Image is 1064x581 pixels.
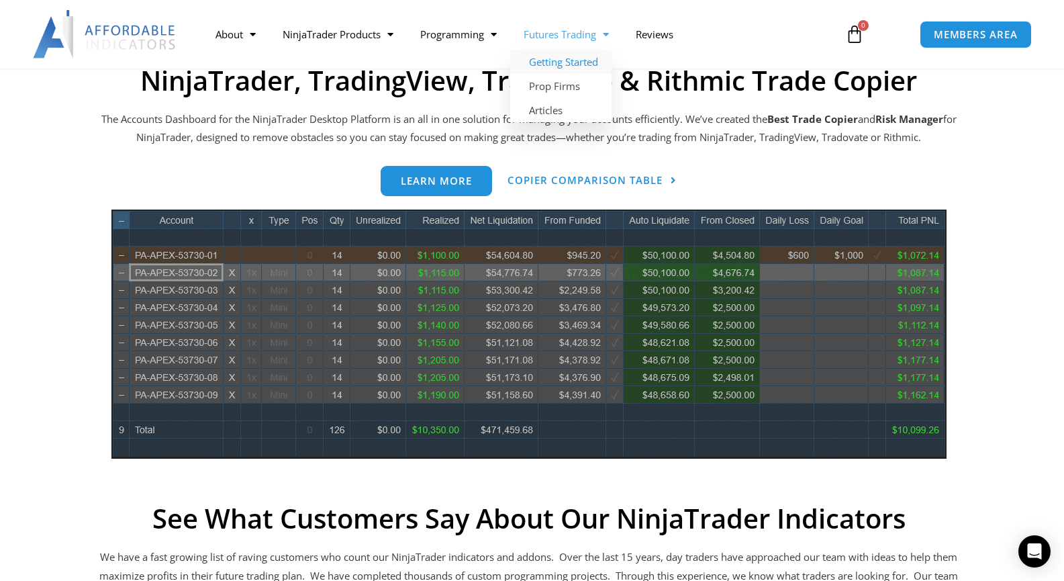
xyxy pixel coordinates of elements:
[510,19,622,50] a: Futures Trading
[510,50,612,74] a: Getting Started
[507,175,663,185] span: Copier Comparison Table
[1018,535,1051,568] div: Open Intercom Messenger
[99,502,959,535] h2: See What Customers Say About Our NinjaTrader Indicators
[269,19,407,50] a: NinjaTrader Products
[920,21,1032,48] a: MEMBERS AREA
[510,50,612,122] ul: Futures Trading
[622,19,687,50] a: Reviews
[875,112,943,126] strong: Risk Manager
[825,15,884,54] a: 0
[401,176,472,186] span: Learn more
[510,98,612,122] a: Articles
[934,30,1018,40] span: MEMBERS AREA
[99,64,959,97] h2: NinjaTrader, TradingView, Tradovate & Rithmic Trade Copier
[381,166,492,196] a: Learn more
[407,19,510,50] a: Programming
[111,210,947,459] img: wideview8 28 2 | Affordable Indicators – NinjaTrader
[858,20,869,31] span: 0
[202,19,269,50] a: About
[767,112,858,126] b: Best Trade Copier
[99,110,959,148] p: The Accounts Dashboard for the NinjaTrader Desktop Platform is an all in one solution for managin...
[507,166,677,196] a: Copier Comparison Table
[202,19,830,50] nav: Menu
[33,10,177,58] img: LogoAI | Affordable Indicators – NinjaTrader
[510,74,612,98] a: Prop Firms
